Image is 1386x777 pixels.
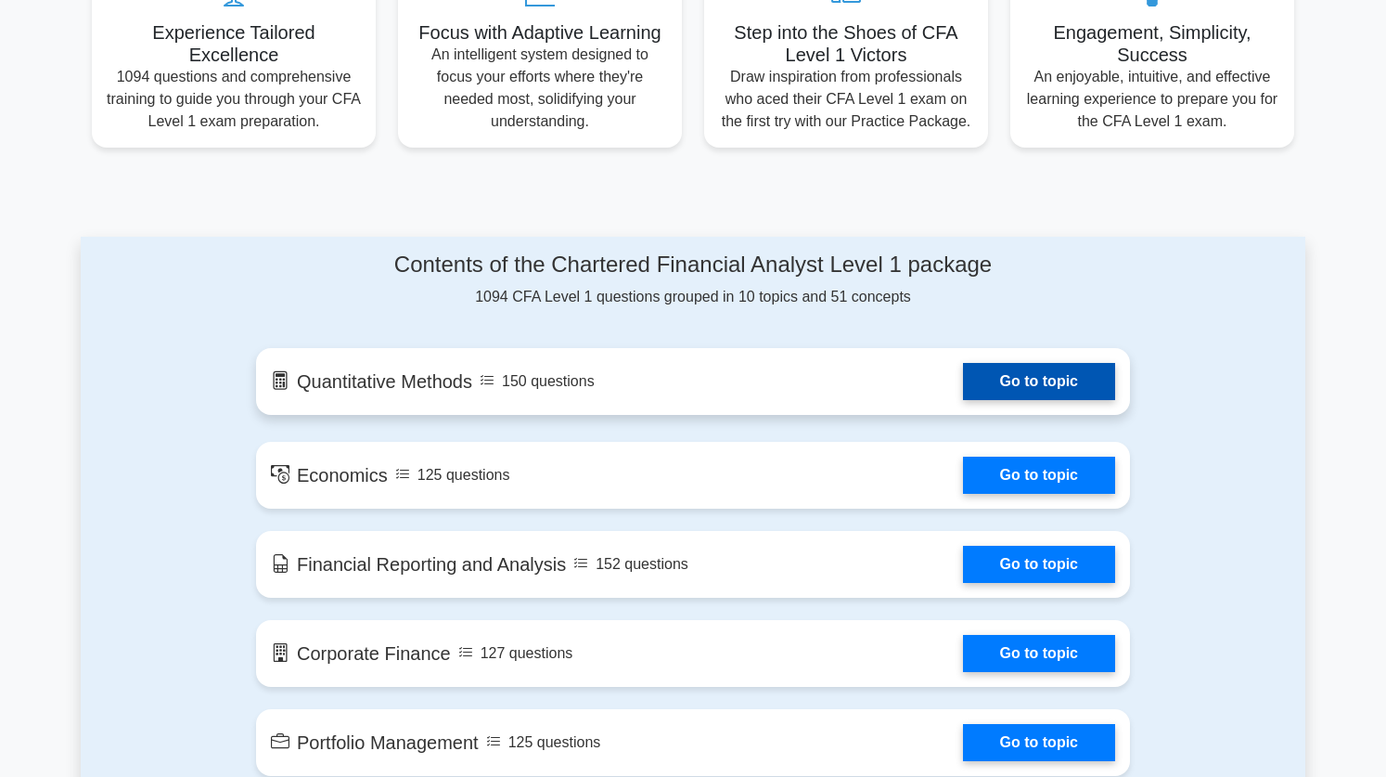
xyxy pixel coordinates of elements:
a: Go to topic [963,546,1115,583]
p: Draw inspiration from professionals who aced their CFA Level 1 exam on the first try with our Pra... [719,66,973,133]
h4: Contents of the Chartered Financial Analyst Level 1 package [256,252,1130,278]
a: Go to topic [963,457,1115,494]
h5: Focus with Adaptive Learning [413,21,667,44]
h5: Engagement, Simplicity, Success [1025,21,1279,66]
p: An intelligent system designed to focus your efforts where they're needed most, solidifying your ... [413,44,667,133]
p: An enjoyable, intuitive, and effective learning experience to prepare you for the CFA Level 1 exam. [1025,66,1279,133]
a: Go to topic [963,724,1115,761]
a: Go to topic [963,363,1115,400]
h5: Step into the Shoes of CFA Level 1 Victors [719,21,973,66]
h5: Experience Tailored Excellence [107,21,361,66]
a: Go to topic [963,635,1115,672]
div: 1094 CFA Level 1 questions grouped in 10 topics and 51 concepts [256,252,1130,308]
p: 1094 questions and comprehensive training to guide you through your CFA Level 1 exam preparation. [107,66,361,133]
